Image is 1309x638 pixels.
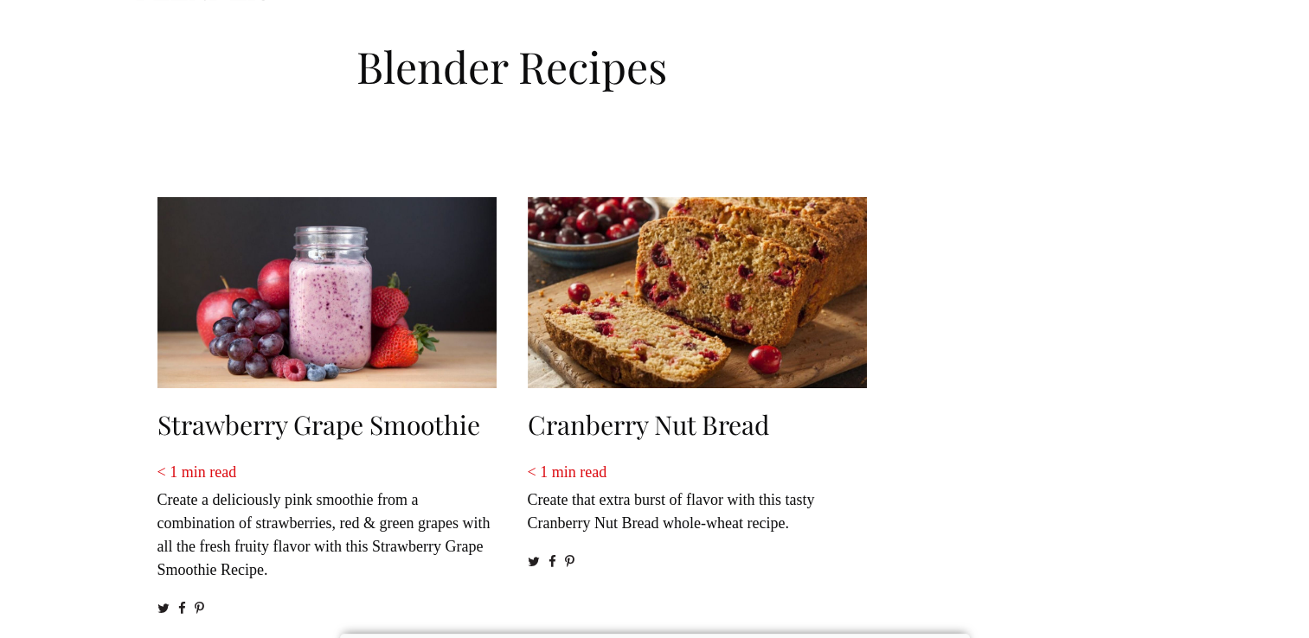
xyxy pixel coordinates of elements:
span: < 1 [528,463,549,481]
span: < 1 [157,463,178,481]
span: min read [552,463,606,481]
img: Strawberry Grape Smoothie [157,197,497,388]
p: Create a deliciously pink smoothie from a combination of strawberries, red & green grapes with al... [157,461,497,582]
a: Cranberry Nut Bread [528,407,769,442]
iframe: Advertisement [914,36,1148,555]
h1: Blender Recipes [149,28,876,97]
img: Cranberry Nut Bread [528,197,867,388]
a: Strawberry Grape Smoothie [157,407,480,442]
p: Create that extra burst of flavor with this tasty Cranberry Nut Bread whole-wheat recipe. [528,461,867,535]
span: min read [182,463,236,481]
